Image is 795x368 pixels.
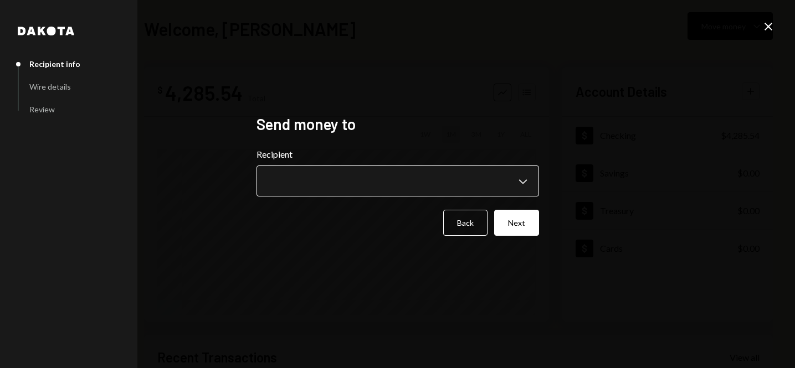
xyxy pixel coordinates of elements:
div: Review [29,105,55,114]
button: Recipient [257,165,539,196]
button: Back [443,210,488,236]
h2: Send money to [257,113,539,135]
label: Recipient [257,148,539,161]
div: Recipient info [29,59,80,69]
button: Next [494,210,539,236]
div: Wire details [29,82,71,91]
